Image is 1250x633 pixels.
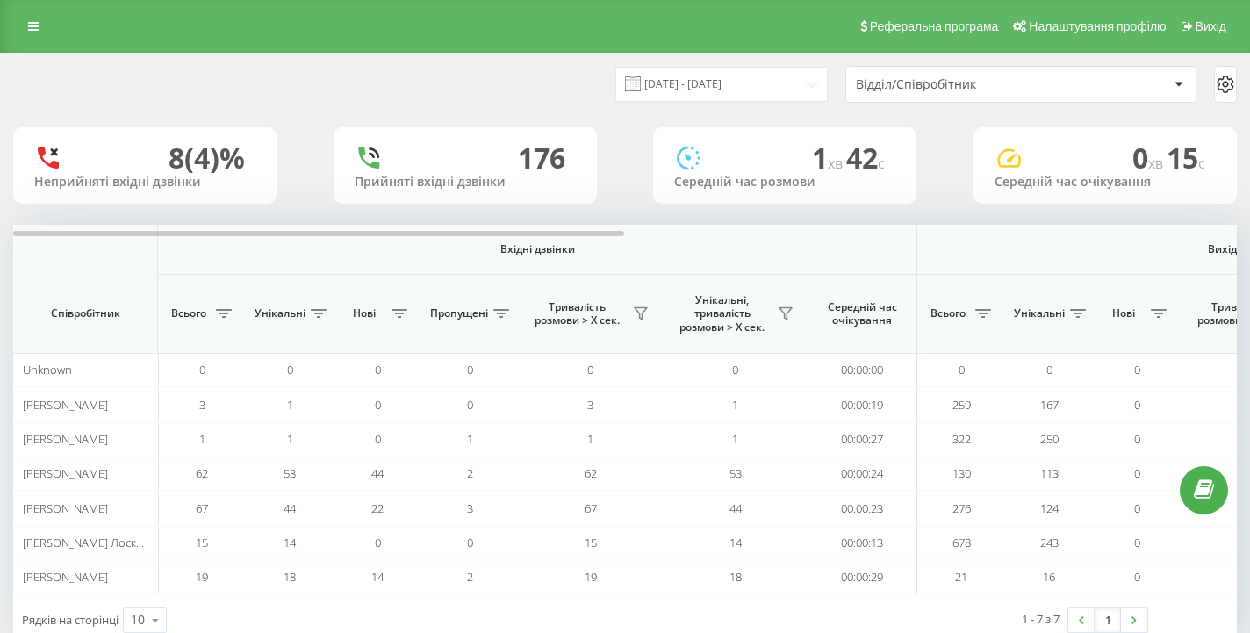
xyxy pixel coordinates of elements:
[587,431,593,447] span: 1
[467,431,473,447] span: 1
[284,535,296,550] span: 14
[287,362,293,378] span: 0
[952,500,971,516] span: 276
[587,362,593,378] span: 0
[375,431,381,447] span: 0
[23,465,108,481] span: [PERSON_NAME]
[287,431,293,447] span: 1
[1134,500,1140,516] span: 0
[732,397,738,413] span: 1
[729,569,742,585] span: 18
[375,535,381,550] span: 0
[1132,139,1167,176] span: 0
[467,465,473,481] span: 2
[23,397,108,413] span: [PERSON_NAME]
[821,300,903,327] span: Середній час очікування
[23,500,108,516] span: [PERSON_NAME]
[585,535,597,550] span: 15
[808,353,917,387] td: 00:00:00
[846,139,885,176] span: 42
[467,535,473,550] span: 0
[1014,306,1065,320] span: Унікальні
[729,535,742,550] span: 14
[284,569,296,585] span: 18
[952,535,971,550] span: 678
[729,465,742,481] span: 53
[371,500,384,516] span: 22
[926,306,970,320] span: Всього
[22,612,119,628] span: Рядків на сторінці
[1134,569,1140,585] span: 0
[284,465,296,481] span: 53
[1198,154,1205,173] span: c
[585,569,597,585] span: 19
[1102,306,1146,320] span: Нові
[812,139,846,176] span: 1
[1029,19,1166,33] span: Налаштування профілю
[196,569,208,585] span: 19
[169,141,245,175] div: 8 (4)%
[672,293,772,334] span: Унікальні, тривалість розмови > Х сек.
[952,431,971,447] span: 322
[371,569,384,585] span: 14
[808,560,917,594] td: 00:00:29
[732,362,738,378] span: 0
[1040,397,1059,413] span: 167
[808,422,917,457] td: 00:00:27
[1040,500,1059,516] span: 124
[585,465,597,481] span: 62
[1196,19,1226,33] span: Вихід
[952,397,971,413] span: 259
[167,306,211,320] span: Всього
[196,500,208,516] span: 67
[808,457,917,491] td: 00:00:24
[23,569,108,585] span: [PERSON_NAME]
[1022,610,1060,628] div: 1 - 7 з 7
[199,431,205,447] span: 1
[34,175,255,190] div: Неприйняті вхідні дзвінки
[467,397,473,413] span: 0
[467,362,473,378] span: 0
[1040,535,1059,550] span: 243
[199,397,205,413] span: 3
[1095,608,1121,632] a: 1
[808,491,917,525] td: 00:00:23
[355,175,576,190] div: Прийняті вхідні дзвінки
[375,397,381,413] span: 0
[585,500,597,516] span: 67
[1040,431,1059,447] span: 250
[342,306,386,320] span: Нові
[199,362,205,378] span: 0
[1134,465,1140,481] span: 0
[204,242,871,256] span: Вхідні дзвінки
[878,154,885,173] span: c
[131,611,145,629] div: 10
[1134,431,1140,447] span: 0
[959,362,965,378] span: 0
[955,569,967,585] span: 21
[729,500,742,516] span: 44
[808,387,917,421] td: 00:00:19
[952,465,971,481] span: 130
[287,397,293,413] span: 1
[1043,569,1055,585] span: 16
[255,306,305,320] span: Унікальні
[518,141,565,175] div: 176
[284,500,296,516] span: 44
[1148,154,1167,173] span: хв
[1040,465,1059,481] span: 113
[23,362,72,378] span: Unknown
[674,175,895,190] div: Середній час розмови
[995,175,1216,190] div: Середній час очікування
[1134,397,1140,413] span: 0
[870,19,999,33] span: Реферальна програма
[467,500,473,516] span: 3
[375,362,381,378] span: 0
[23,535,150,550] span: [PERSON_NAME] Лоскор
[856,77,1066,92] div: Відділ/Співробітник
[196,535,208,550] span: 15
[467,569,473,585] span: 2
[196,465,208,481] span: 62
[527,300,628,327] span: Тривалість розмови > Х сек.
[1134,362,1140,378] span: 0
